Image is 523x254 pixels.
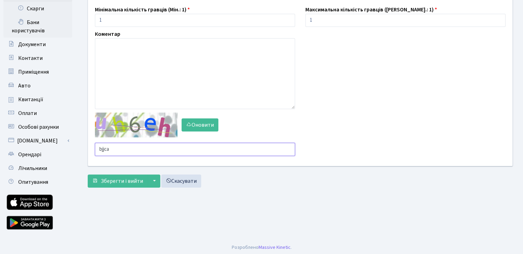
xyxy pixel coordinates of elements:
[18,123,59,131] span: Особові рахунки
[95,113,177,137] img: default
[3,65,72,79] a: Приміщення
[3,15,72,38] a: Бани користувачів
[95,30,120,38] label: Коментар
[182,118,218,131] button: Оновити
[3,2,72,15] a: Скарги
[232,244,292,251] div: Розроблено .
[18,82,31,89] span: Авто
[18,41,46,48] span: Документи
[3,106,72,120] a: Оплати
[101,177,143,185] span: Зберегти і вийти
[3,79,72,93] a: Авто
[18,151,41,158] span: Орендарі
[3,134,72,148] a: [DOMAIN_NAME]
[95,143,295,156] input: Введіть текст із зображення
[18,178,48,186] span: Опитування
[18,109,37,117] span: Оплати
[3,148,72,161] a: Орендарі
[18,68,49,76] span: Приміщення
[305,6,437,14] label: Максимальна кількість гравців ([PERSON_NAME].: 1)
[3,93,72,106] a: Квитанції
[3,51,72,65] a: Контакти
[3,161,72,175] a: Лічильники
[259,244,291,251] a: Massive Kinetic
[161,174,201,188] a: Скасувати
[95,6,190,14] label: Мінімальна кількість гравців (Мін.: 1)
[18,165,47,172] span: Лічильники
[88,174,148,188] button: Зберегти і вийти
[18,96,43,103] span: Квитанції
[3,120,72,134] a: Особові рахунки
[3,38,72,51] a: Документи
[18,54,43,62] span: Контакти
[3,175,72,189] a: Опитування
